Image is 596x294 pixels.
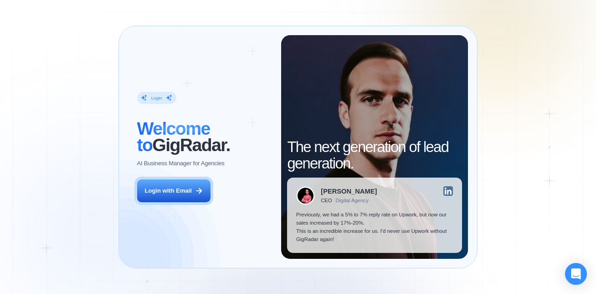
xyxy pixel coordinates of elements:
[321,188,377,195] div: [PERSON_NAME]
[321,198,332,204] div: CEO
[137,159,225,168] p: AI Business Manager for Agencies
[296,211,453,244] p: Previously, we had a 5% to 7% reply rate on Upwork, but now our sales increased by 17%-20%. This ...
[151,95,162,101] div: Login
[137,121,272,153] h2: ‍ GigRadar.
[137,179,211,203] button: Login with Email
[137,118,210,155] span: Welcome to
[565,263,587,285] div: Open Intercom Messenger
[336,198,369,204] div: Digital Agency
[287,139,462,172] h2: The next generation of lead generation.
[145,187,192,195] div: Login with Email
